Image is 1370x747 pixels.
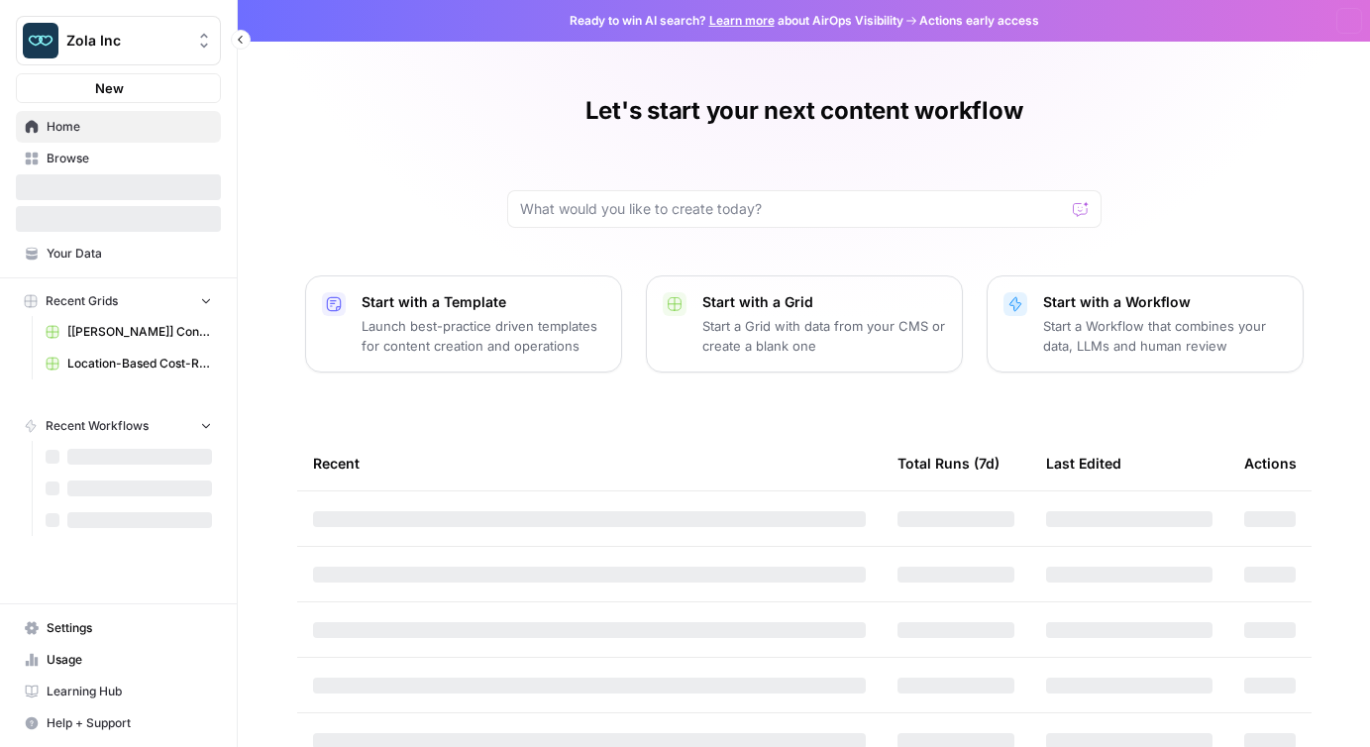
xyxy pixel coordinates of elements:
[47,150,212,167] span: Browse
[16,286,221,316] button: Recent Grids
[47,118,212,136] span: Home
[16,707,221,739] button: Help + Support
[570,12,903,30] span: Ready to win AI search? about AirOps Visibility
[16,411,221,441] button: Recent Workflows
[702,292,946,312] p: Start with a Grid
[1043,292,1287,312] p: Start with a Workflow
[520,199,1065,219] input: What would you like to create today?
[362,292,605,312] p: Start with a Template
[709,13,775,28] a: Learn more
[47,714,212,732] span: Help + Support
[16,612,221,644] a: Settings
[1046,436,1121,490] div: Last Edited
[585,95,1023,127] h1: Let's start your next content workflow
[362,316,605,356] p: Launch best-practice driven templates for content creation and operations
[47,683,212,700] span: Learning Hub
[46,417,149,435] span: Recent Workflows
[1043,316,1287,356] p: Start a Workflow that combines your data, LLMs and human review
[702,316,946,356] p: Start a Grid with data from your CMS or create a blank one
[305,275,622,373] button: Start with a TemplateLaunch best-practice driven templates for content creation and operations
[37,348,221,379] a: Location-Based Cost-Related Articles
[16,238,221,269] a: Your Data
[23,23,58,58] img: Zola Inc Logo
[1244,436,1297,490] div: Actions
[47,619,212,637] span: Settings
[313,436,866,490] div: Recent
[16,111,221,143] a: Home
[46,292,118,310] span: Recent Grids
[67,323,212,341] span: [[PERSON_NAME]] Content Creation
[16,16,221,65] button: Workspace: Zola Inc
[919,12,1039,30] span: Actions early access
[95,78,124,98] span: New
[987,275,1304,373] button: Start with a WorkflowStart a Workflow that combines your data, LLMs and human review
[47,245,212,263] span: Your Data
[897,436,1000,490] div: Total Runs (7d)
[47,651,212,669] span: Usage
[66,31,186,51] span: Zola Inc
[16,676,221,707] a: Learning Hub
[16,73,221,103] button: New
[16,143,221,174] a: Browse
[16,644,221,676] a: Usage
[67,355,212,373] span: Location-Based Cost-Related Articles
[646,275,963,373] button: Start with a GridStart a Grid with data from your CMS or create a blank one
[37,316,221,348] a: [[PERSON_NAME]] Content Creation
